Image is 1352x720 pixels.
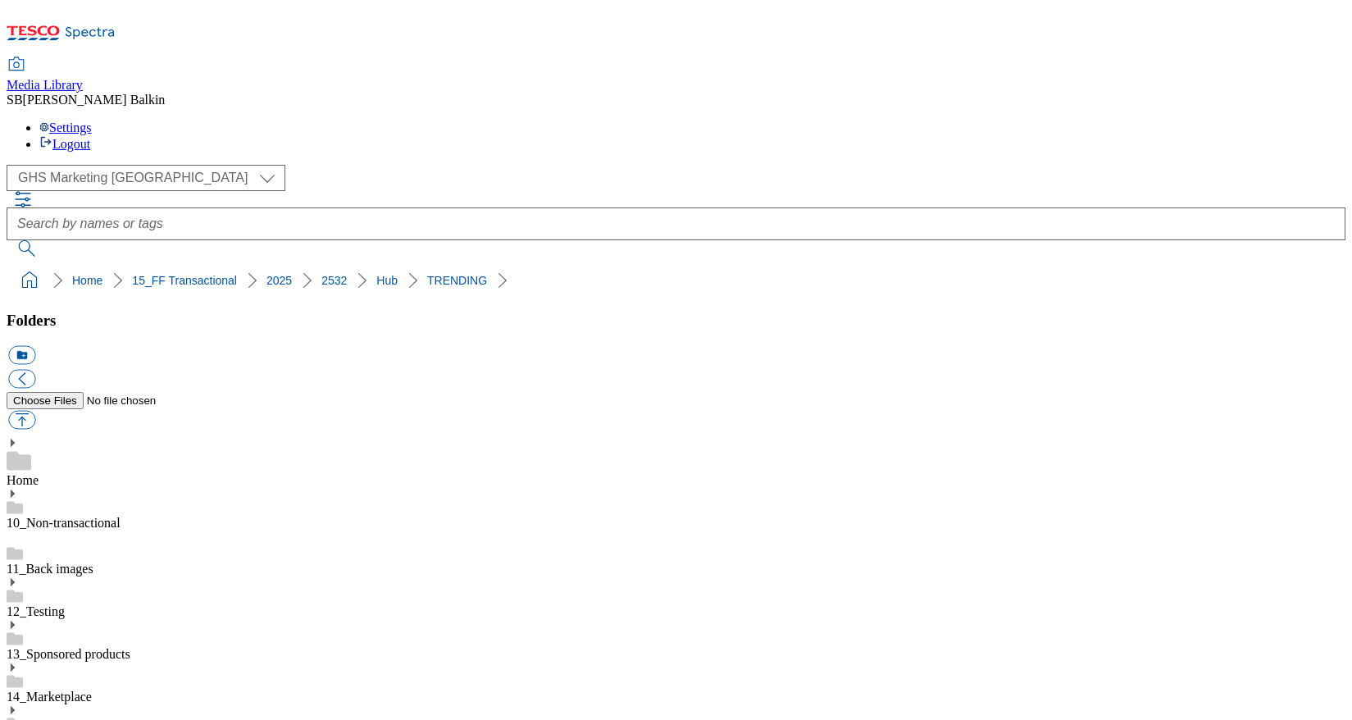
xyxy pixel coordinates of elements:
[7,93,23,107] span: SB
[427,274,487,287] a: TRENDING
[16,267,43,294] a: home
[7,562,93,576] a: 11_Back images
[7,312,1345,330] h3: Folders
[7,604,65,618] a: 12_Testing
[39,121,92,134] a: Settings
[7,58,83,93] a: Media Library
[376,274,398,287] a: Hub
[39,137,90,151] a: Logout
[132,274,237,287] a: 15_FF Transactional
[7,265,1345,296] nav: breadcrumb
[23,93,166,107] span: [PERSON_NAME] Balkin
[7,690,92,704] a: 14_Marketplace
[7,207,1345,240] input: Search by names or tags
[7,647,130,661] a: 13_Sponsored products
[321,274,347,287] a: 2532
[7,473,39,487] a: Home
[7,516,121,530] a: 10_Non-transactional
[72,274,102,287] a: Home
[266,274,292,287] a: 2025
[7,78,83,92] span: Media Library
